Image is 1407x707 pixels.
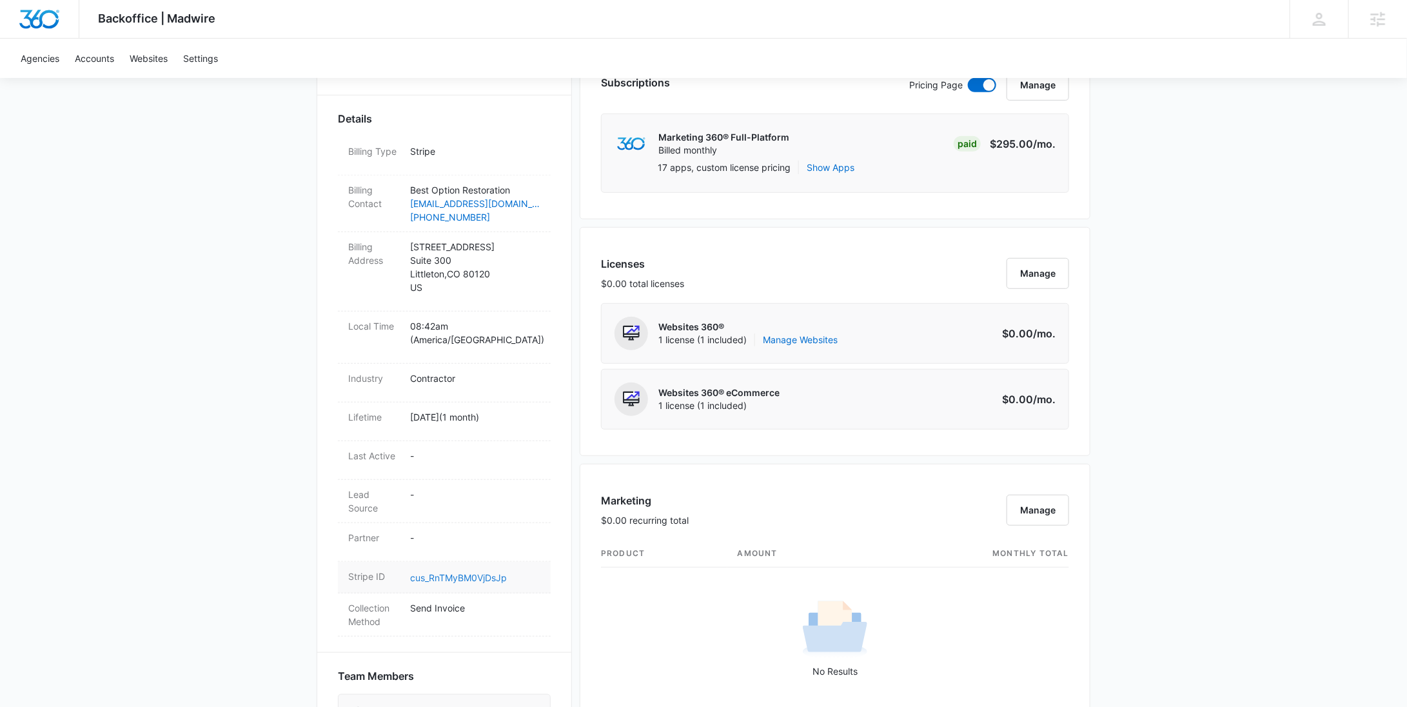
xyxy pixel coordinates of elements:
[338,523,551,562] div: Partner-
[658,131,789,144] p: Marketing 360® Full-Platform
[658,399,780,412] span: 1 license (1 included)
[868,540,1069,568] th: monthly total
[410,319,540,346] p: 08:42am ( America/[GEOGRAPHIC_DATA] )
[99,12,216,25] span: Backoffice | Madwire
[410,488,540,501] p: -
[410,531,540,544] p: -
[410,144,540,158] p: Stripe
[338,137,551,175] div: Billing TypeStripe
[348,183,400,210] dt: Billing Contact
[995,392,1056,407] p: $0.00
[995,326,1056,341] p: $0.00
[602,664,1068,678] p: No Results
[338,480,551,523] div: Lead Source-
[410,601,540,615] p: Send Invoice
[348,319,400,333] dt: Local Time
[1007,70,1069,101] button: Manage
[67,39,122,78] a: Accounts
[338,312,551,364] div: Local Time08:42am (America/[GEOGRAPHIC_DATA])
[338,668,414,684] span: Team Members
[658,161,791,174] p: 17 apps, custom license pricing
[658,386,780,399] p: Websites 360® eCommerce
[1033,327,1056,340] span: /mo.
[348,449,400,463] dt: Last Active
[338,232,551,312] div: Billing Address[STREET_ADDRESS]Suite 300Littleton,CO 80120US
[410,183,540,197] p: Best Option Restoration
[727,540,868,568] th: amount
[410,410,540,424] p: [DATE] ( 1 month )
[348,531,400,544] dt: Partner
[658,144,789,157] p: Billed monthly
[338,403,551,441] div: Lifetime[DATE](1 month)
[338,593,551,637] div: Collection MethodSend Invoice
[658,321,838,334] p: Websites 360®
[410,449,540,463] p: -
[13,39,67,78] a: Agencies
[410,197,540,210] a: [EMAIL_ADDRESS][DOMAIN_NAME]
[1033,393,1056,406] span: /mo.
[803,597,867,661] img: No Results
[338,441,551,480] div: Last Active-
[617,137,645,151] img: marketing360Logo
[122,39,175,78] a: Websites
[348,144,400,158] dt: Billing Type
[601,493,689,508] h3: Marketing
[601,513,689,527] p: $0.00 recurring total
[658,334,838,346] span: 1 license (1 included)
[410,240,540,294] p: [STREET_ADDRESS] Suite 300 Littleton , CO 80120 US
[1007,258,1069,289] button: Manage
[338,175,551,232] div: Billing ContactBest Option Restoration[EMAIL_ADDRESS][DOMAIN_NAME][PHONE_NUMBER]
[348,570,400,583] dt: Stripe ID
[348,410,400,424] dt: Lifetime
[175,39,226,78] a: Settings
[338,562,551,593] div: Stripe IDcus_RnTMyBM0VjDsJp
[601,540,727,568] th: product
[990,136,1056,152] p: $295.00
[338,364,551,403] div: IndustryContractor
[348,488,400,515] dt: Lead Source
[807,161,854,174] button: Show Apps
[410,372,540,385] p: Contractor
[410,210,540,224] a: [PHONE_NUMBER]
[348,601,400,628] dt: Collection Method
[909,78,963,92] p: Pricing Page
[348,240,400,267] dt: Billing Address
[763,334,838,346] a: Manage Websites
[1007,495,1069,526] button: Manage
[954,136,981,152] div: Paid
[1033,137,1056,150] span: /mo.
[601,75,670,90] h3: Subscriptions
[410,572,507,583] a: cus_RnTMyBM0VjDsJp
[348,372,400,385] dt: Industry
[601,256,684,272] h3: Licenses
[338,111,372,126] span: Details
[601,277,684,290] p: $0.00 total licenses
